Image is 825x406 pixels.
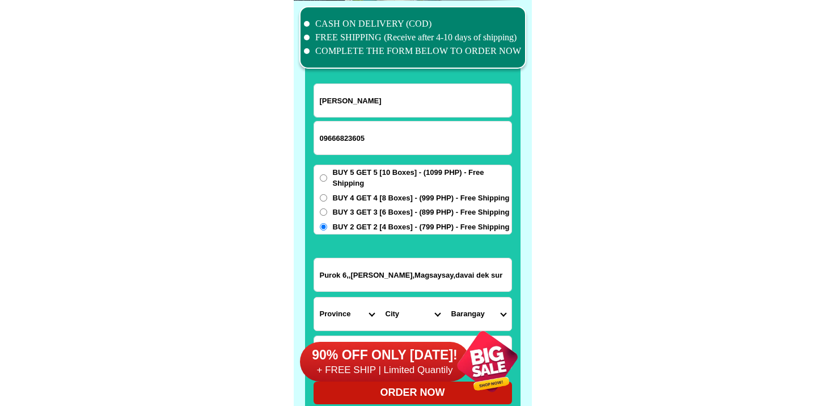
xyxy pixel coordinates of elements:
input: Input address [314,258,511,291]
input: BUY 4 GET 4 [8 Boxes] - (999 PHP) - Free Shipping [320,194,327,202]
span: BUY 5 GET 5 [10 Boxes] - (1099 PHP) - Free Shipping [333,167,511,189]
select: Select district [380,298,446,330]
input: BUY 2 GET 2 [4 Boxes] - (799 PHP) - Free Shipping [320,223,327,231]
select: Select province [314,298,380,330]
select: Select commune [446,298,511,330]
h6: + FREE SHIP | Limited Quantily [300,364,470,376]
span: BUY 4 GET 4 [8 Boxes] - (999 PHP) - Free Shipping [333,192,510,204]
input: Input phone_number [314,122,511,154]
input: Input full_name [314,84,511,117]
li: CASH ON DELIVERY (COD) [304,17,522,31]
li: FREE SHIPPING (Receive after 4-10 days of shipping) [304,31,522,44]
h6: 90% OFF ONLY [DATE]! [300,347,470,364]
li: COMPLETE THE FORM BELOW TO ORDER NOW [304,44,522,58]
input: BUY 5 GET 5 [10 Boxes] - (1099 PHP) - Free Shipping [320,174,327,182]
input: BUY 3 GET 3 [6 Boxes] - (899 PHP) - Free Shipping [320,208,327,216]
span: BUY 2 GET 2 [4 Boxes] - (799 PHP) - Free Shipping [333,221,510,233]
span: BUY 3 GET 3 [6 Boxes] - (899 PHP) - Free Shipping [333,207,510,218]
